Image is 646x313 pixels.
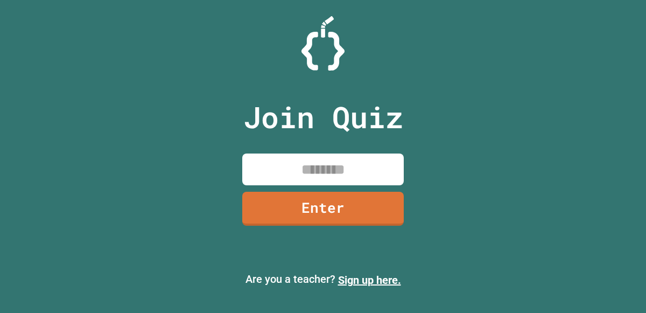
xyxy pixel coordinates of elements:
iframe: chat widget [601,270,635,302]
img: Logo.svg [301,16,345,71]
a: Enter [242,192,404,226]
a: Sign up here. [338,274,401,287]
p: Are you a teacher? [9,271,637,288]
p: Join Quiz [243,95,403,140]
iframe: chat widget [557,223,635,269]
